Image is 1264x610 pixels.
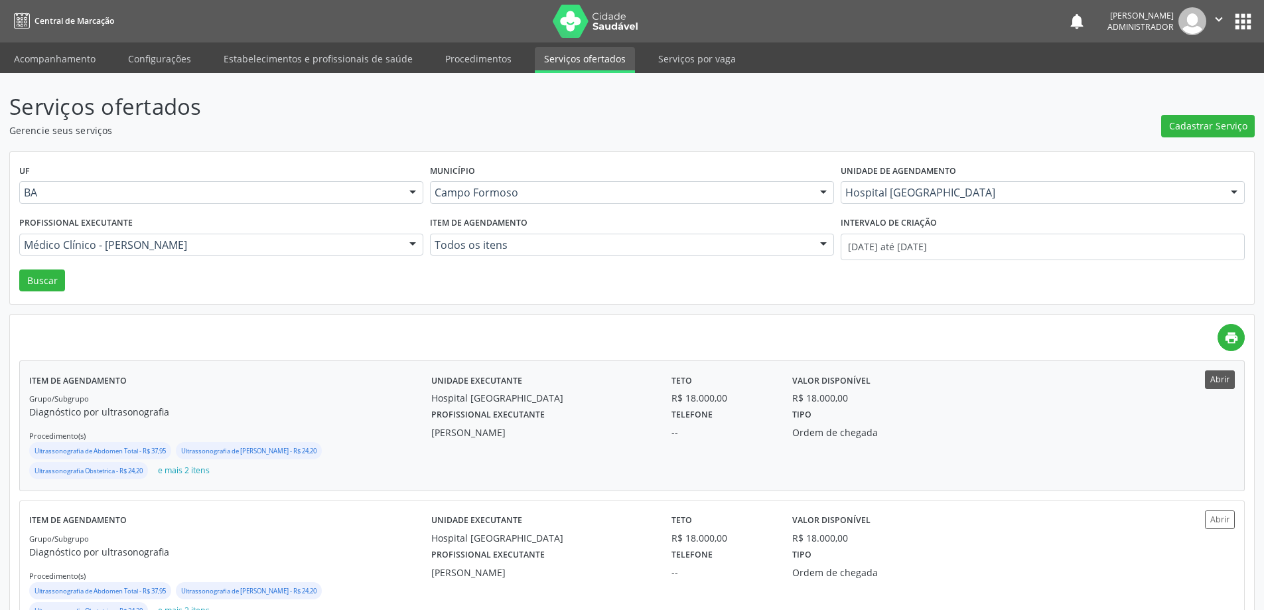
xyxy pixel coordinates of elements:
label: Tipo [792,545,811,566]
span: Cadastrar Serviço [1169,119,1247,133]
p: Diagnóstico por ultrasonografia [29,545,431,559]
small: Ultrassonografia de [PERSON_NAME] - R$ 24,20 [181,587,316,595]
label: Unidade executante [431,370,522,391]
a: Configurações [119,47,200,70]
small: Grupo/Subgrupo [29,394,89,404]
a: Serviços ofertados [535,47,635,73]
button: Abrir [1205,370,1235,388]
label: Teto [671,510,692,531]
label: Unidade executante [431,510,522,531]
button: e mais 2 itens [153,462,215,480]
label: UF [19,161,30,182]
label: Teto [671,370,692,391]
label: Profissional executante [431,405,545,425]
div: R$ 18.000,00 [792,531,848,545]
div: -- [671,566,773,579]
div: Hospital [GEOGRAPHIC_DATA] [431,391,654,405]
p: Gerencie seus serviços [9,123,881,137]
a: Estabelecimentos e profissionais de saúde [214,47,422,70]
label: Valor disponível [792,510,871,531]
div: R$ 18.000,00 [671,531,773,545]
div: Ordem de chegada [792,566,954,579]
span: Todos os itens [435,238,807,252]
div: R$ 18.000,00 [671,391,773,405]
label: Item de agendamento [29,370,127,391]
small: Ultrassonografia Obstetrica - R$ 24,20 [35,467,143,475]
small: Ultrassonografia de Abdomen Total - R$ 37,95 [35,587,166,595]
button: notifications [1068,12,1086,31]
label: Tipo [792,405,811,425]
small: Ultrassonografia de [PERSON_NAME] - R$ 24,20 [181,447,316,455]
small: Procedimento(s) [29,431,86,441]
label: Intervalo de criação [841,213,937,234]
label: Telefone [671,545,713,566]
label: Profissional executante [431,545,545,566]
i:  [1212,12,1226,27]
a: print [1218,324,1245,351]
div: -- [671,425,773,439]
div: [PERSON_NAME] [431,425,654,439]
label: Item de agendamento [430,213,527,234]
label: Município [430,161,475,182]
label: Telefone [671,405,713,425]
span: Médico Clínico - [PERSON_NAME] [24,238,396,252]
a: Central de Marcação [9,10,114,32]
button: Abrir [1205,510,1235,528]
button: Cadastrar Serviço [1161,115,1255,137]
small: Grupo/Subgrupo [29,534,89,544]
span: Central de Marcação [35,15,114,27]
a: Serviços por vaga [649,47,745,70]
p: Serviços ofertados [9,90,881,123]
span: Campo Formoso [435,186,807,199]
img: img [1178,7,1206,35]
div: [PERSON_NAME] [431,566,654,579]
label: Profissional executante [19,213,133,234]
div: Ordem de chegada [792,425,954,439]
div: R$ 18.000,00 [792,391,848,405]
span: Administrador [1107,21,1174,33]
a: Acompanhamento [5,47,105,70]
a: Procedimentos [436,47,521,70]
span: BA [24,186,396,199]
i: print [1224,331,1239,345]
label: Item de agendamento [29,510,127,531]
button: apps [1231,10,1255,33]
button:  [1206,7,1231,35]
small: Procedimento(s) [29,571,86,581]
div: Hospital [GEOGRAPHIC_DATA] [431,531,654,545]
div: [PERSON_NAME] [1107,10,1174,21]
p: Diagnóstico por ultrasonografia [29,405,431,419]
input: Selecione um intervalo [841,234,1245,260]
small: Ultrassonografia de Abdomen Total - R$ 37,95 [35,447,166,455]
label: Unidade de agendamento [841,161,956,182]
span: Hospital [GEOGRAPHIC_DATA] [845,186,1218,199]
button: Buscar [19,269,65,292]
label: Valor disponível [792,370,871,391]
